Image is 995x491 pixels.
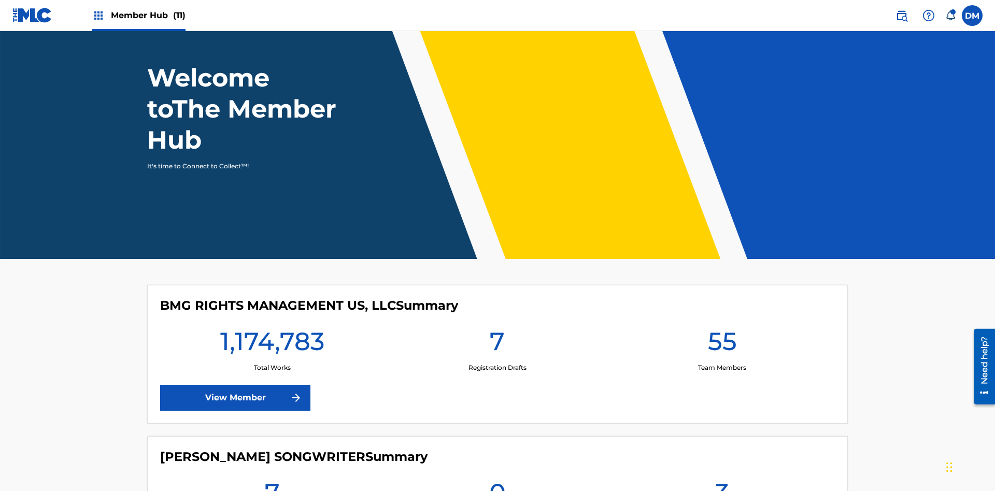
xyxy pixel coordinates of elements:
p: Total Works [254,363,291,372]
p: It's time to Connect to Collect™! [147,162,327,171]
div: Notifications [945,10,956,21]
div: Drag [946,452,953,483]
div: Help [918,5,939,26]
iframe: Chat Widget [943,441,995,491]
img: f7272a7cc735f4ea7f67.svg [290,392,302,404]
h1: 1,174,783 [220,326,324,363]
p: Team Members [698,363,746,372]
img: search [895,9,908,22]
a: View Member [160,385,310,411]
a: Public Search [891,5,912,26]
p: Registration Drafts [468,363,527,372]
h1: 55 [708,326,737,363]
div: User Menu [962,5,983,26]
span: (11) [173,10,186,20]
h1: 7 [490,326,505,363]
h1: Welcome to The Member Hub [147,62,341,155]
h4: BMG RIGHTS MANAGEMENT US, LLC [160,298,458,313]
img: help [922,9,935,22]
img: MLC Logo [12,8,52,23]
img: Top Rightsholders [92,9,105,22]
iframe: Resource Center [966,325,995,410]
span: Member Hub [111,9,186,21]
h4: CLEO SONGWRITER [160,449,428,465]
